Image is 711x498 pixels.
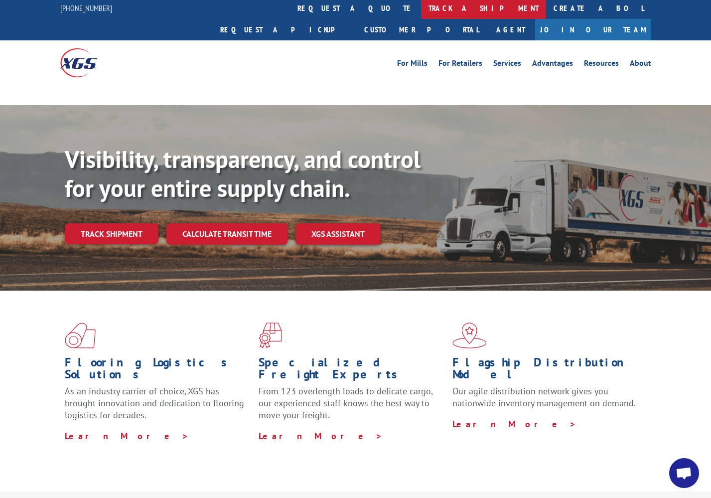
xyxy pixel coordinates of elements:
[535,19,651,40] a: Join Our Team
[452,356,639,385] h1: Flagship Distribution Model
[65,385,244,421] span: As an industry carrier of choice, XGS has brought innovation and dedication to flooring logistics...
[60,3,112,13] a: [PHONE_NUMBER]
[630,59,651,70] a: About
[532,59,573,70] a: Advantages
[357,19,486,40] a: Customer Portal
[669,458,699,488] div: Open chat
[493,59,521,70] a: Services
[259,323,282,348] img: xgs-icon-focused-on-flooring-red
[397,59,427,70] a: For Mills
[452,418,576,430] a: Learn More >
[452,385,636,409] span: Our agile distribution network gives you nationwide inventory management on demand.
[65,430,189,442] a: Learn More >
[452,323,487,348] img: xgs-icon-flagship-distribution-model-red
[65,223,158,244] a: Track shipment
[65,144,421,203] b: Visibility, transparency, and control for your entire supply chain.
[259,385,445,430] p: From 123 overlength loads to delicate cargo, our experienced staff knows the best way to move you...
[486,19,535,40] a: Agent
[259,356,445,385] h1: Specialized Freight Experts
[259,430,383,442] a: Learn More >
[166,223,287,245] a: Calculate transit time
[438,59,482,70] a: For Retailers
[65,356,251,385] h1: Flooring Logistics Solutions
[213,19,357,40] a: Request a pickup
[65,323,96,348] img: xgs-icon-total-supply-chain-intelligence-red
[295,223,381,245] a: XGS ASSISTANT
[584,59,619,70] a: Resources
